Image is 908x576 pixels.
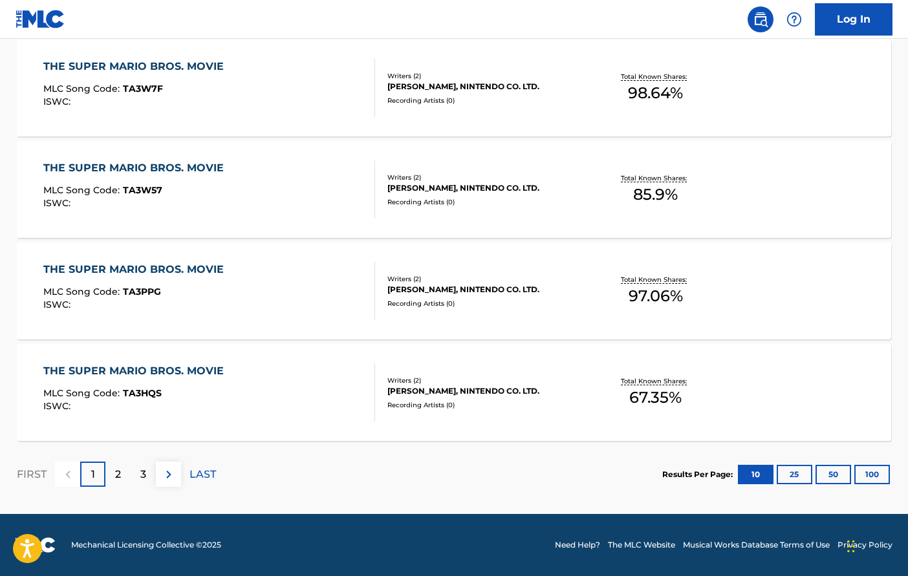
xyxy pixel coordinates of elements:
[628,81,683,105] span: 98.64 %
[17,467,47,482] p: FIRST
[555,539,600,551] a: Need Help?
[621,72,690,81] p: Total Known Shares:
[387,182,583,194] div: [PERSON_NAME], NINTENDO CO. LTD.
[387,400,583,410] div: Recording Artists ( 0 )
[17,141,891,238] a: THE SUPER MARIO BROS. MOVIEMLC Song Code:TA3W57ISWC:Writers (2)[PERSON_NAME], NINTENDO CO. LTD.Re...
[387,274,583,284] div: Writers ( 2 )
[387,299,583,308] div: Recording Artists ( 0 )
[662,469,736,480] p: Results Per Page:
[43,299,74,310] span: ISWC :
[387,284,583,295] div: [PERSON_NAME], NINTENDO CO. LTD.
[815,3,892,36] a: Log In
[387,173,583,182] div: Writers ( 2 )
[621,275,690,284] p: Total Known Shares:
[838,539,892,551] a: Privacy Policy
[43,160,230,176] div: THE SUPER MARIO BROS. MOVIE
[387,81,583,92] div: [PERSON_NAME], NINTENDO CO. LTD.
[777,465,812,484] button: 25
[189,467,216,482] p: LAST
[748,6,773,32] a: Public Search
[387,385,583,397] div: [PERSON_NAME], NINTENDO CO. LTD.
[43,197,74,209] span: ISWC :
[621,173,690,183] p: Total Known Shares:
[387,71,583,81] div: Writers ( 2 )
[621,376,690,386] p: Total Known Shares:
[387,197,583,207] div: Recording Artists ( 0 )
[629,386,682,409] span: 67.35 %
[43,83,123,94] span: MLC Song Code :
[71,539,221,551] span: Mechanical Licensing Collective © 2025
[43,286,123,297] span: MLC Song Code :
[43,363,230,379] div: THE SUPER MARIO BROS. MOVIE
[17,344,891,441] a: THE SUPER MARIO BROS. MOVIEMLC Song Code:TA3HQSISWC:Writers (2)[PERSON_NAME], NINTENDO CO. LTD.Re...
[16,10,65,28] img: MLC Logo
[633,183,678,206] span: 85.9 %
[843,514,908,576] iframe: Chat Widget
[387,96,583,105] div: Recording Artists ( 0 )
[629,284,683,308] span: 97.06 %
[847,527,855,566] div: Drag
[115,467,121,482] p: 2
[91,467,95,482] p: 1
[16,537,56,553] img: logo
[123,184,162,196] span: TA3W57
[43,96,74,107] span: ISWC :
[781,6,807,32] div: Help
[786,12,802,27] img: help
[123,286,161,297] span: TA3PPG
[140,467,146,482] p: 3
[738,465,773,484] button: 10
[123,83,163,94] span: TA3W7F
[17,242,891,339] a: THE SUPER MARIO BROS. MOVIEMLC Song Code:TA3PPGISWC:Writers (2)[PERSON_NAME], NINTENDO CO. LTD.Re...
[43,400,74,412] span: ISWC :
[387,376,583,385] div: Writers ( 2 )
[854,465,890,484] button: 100
[753,12,768,27] img: search
[123,387,162,399] span: TA3HQS
[683,539,830,551] a: Musical Works Database Terms of Use
[43,387,123,399] span: MLC Song Code :
[43,184,123,196] span: MLC Song Code :
[43,262,230,277] div: THE SUPER MARIO BROS. MOVIE
[43,59,230,74] div: THE SUPER MARIO BROS. MOVIE
[608,539,675,551] a: The MLC Website
[816,465,851,484] button: 50
[17,39,891,136] a: THE SUPER MARIO BROS. MOVIEMLC Song Code:TA3W7FISWC:Writers (2)[PERSON_NAME], NINTENDO CO. LTD.Re...
[161,467,177,482] img: right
